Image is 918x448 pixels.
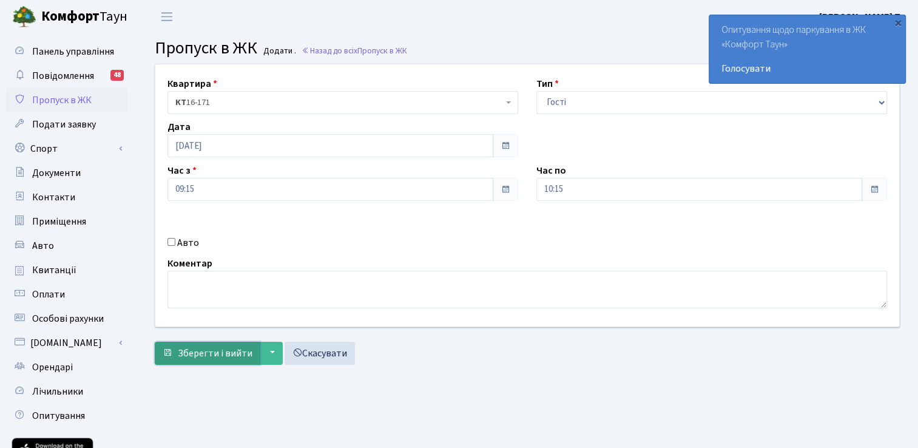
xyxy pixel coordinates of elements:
span: Пропуск в ЖК [32,93,92,107]
span: Подати заявку [32,118,96,131]
button: Зберегти і вийти [155,342,260,365]
a: Назад до всіхПропуск в ЖК [302,45,407,56]
div: 48 [110,70,124,81]
span: Таун [41,7,127,27]
a: Подати заявку [6,112,127,137]
label: Дата [167,120,191,134]
a: Орендарі [6,355,127,379]
span: Документи [32,166,81,180]
label: Авто [177,236,199,250]
label: Тип [536,76,559,91]
label: Час з [167,163,197,178]
small: Додати . [261,46,296,56]
span: Повідомлення [32,69,94,83]
a: Квитанції [6,258,127,282]
span: Пропуск в ЖК [155,36,257,60]
span: Оплати [32,288,65,301]
a: Спорт [6,137,127,161]
a: Опитування [6,404,127,428]
a: Приміщення [6,209,127,234]
span: Пропуск в ЖК [357,45,407,56]
label: Квартира [167,76,217,91]
span: <b>КТ</b>&nbsp;&nbsp;&nbsp;&nbsp;16-171 [175,97,503,109]
span: Опитування [32,409,85,423]
a: [DOMAIN_NAME] [6,331,127,355]
a: Авто [6,234,127,258]
img: logo.png [12,5,36,29]
a: Пропуск в ЖК [6,88,127,112]
label: Коментар [167,256,212,271]
span: Особові рахунки [32,312,104,325]
b: КТ [175,97,186,109]
span: Зберегти і вийти [178,347,252,360]
span: Контакти [32,191,75,204]
a: Контакти [6,185,127,209]
a: Особові рахунки [6,307,127,331]
label: Час по [536,163,566,178]
b: Комфорт [41,7,100,26]
button: Переключити навігацію [152,7,182,27]
div: × [892,16,904,29]
a: [PERSON_NAME] П. [819,10,903,24]
span: Панель управління [32,45,114,58]
span: Орендарі [32,361,73,374]
a: Оплати [6,282,127,307]
a: Скасувати [285,342,355,365]
div: Опитування щодо паркування в ЖК «Комфорт Таун» [709,15,905,83]
span: <b>КТ</b>&nbsp;&nbsp;&nbsp;&nbsp;16-171 [167,91,518,114]
span: Квитанції [32,263,76,277]
a: Панель управління [6,39,127,64]
span: Авто [32,239,54,253]
a: Лічильники [6,379,127,404]
span: Лічильники [32,385,83,398]
a: Документи [6,161,127,185]
span: Приміщення [32,215,86,228]
a: Повідомлення48 [6,64,127,88]
a: Голосувати [721,61,893,76]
